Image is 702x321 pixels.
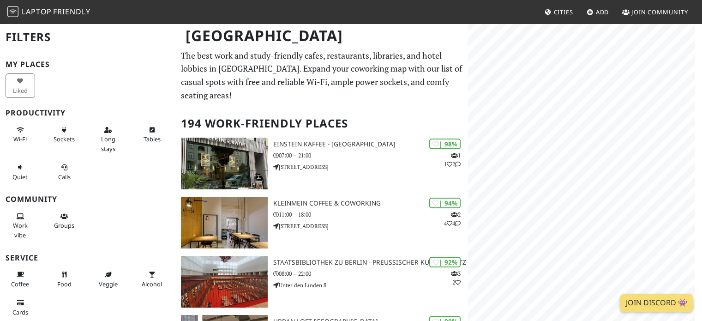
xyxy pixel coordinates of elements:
[554,8,573,16] span: Cities
[429,198,461,208] div: | 94%
[49,267,79,291] button: Food
[273,210,468,219] p: 11:00 – 18:00
[6,122,35,147] button: Wi-Fi
[137,267,167,291] button: Alcohol
[49,122,79,147] button: Sockets
[6,209,35,242] button: Work vibe
[7,4,90,20] a: LaptopFriendly LaptopFriendly
[273,151,468,160] p: 07:00 – 21:00
[596,8,609,16] span: Add
[175,256,468,308] a: Staatsbibliothek zu Berlin - Preußischer Kulturbesitz | 92% 32 Staatsbibliothek zu Berlin - Preuß...
[620,294,693,312] a: Join Discord 👾
[181,109,462,138] h2: 194 Work-Friendly Places
[429,257,461,267] div: | 92%
[13,221,28,239] span: People working
[93,267,123,291] button: Veggie
[142,280,162,288] span: Alcohol
[273,259,468,266] h3: Staatsbibliothek zu Berlin - Preußischer Kulturbesitz
[273,281,468,290] p: Unter den Linden 8
[57,280,72,288] span: Food
[99,280,118,288] span: Veggie
[6,295,35,320] button: Cards
[175,138,468,189] a: Einstein Kaffee - Charlottenburg | 98% 112 Einstein Kaffee - [GEOGRAPHIC_DATA] 07:00 – 21:00 [STR...
[12,308,28,316] span: Credit cards
[6,160,35,184] button: Quiet
[181,138,267,189] img: Einstein Kaffee - Charlottenburg
[273,140,468,148] h3: Einstein Kaffee - [GEOGRAPHIC_DATA]
[93,122,123,156] button: Long stays
[11,280,29,288] span: Coffee
[6,254,170,262] h3: Service
[444,210,461,228] p: 2 4 4
[175,197,468,248] a: KleinMein Coffee & Coworking | 94% 244 KleinMein Coffee & Coworking 11:00 – 18:00 [STREET_ADDRESS]
[631,8,688,16] span: Join Community
[178,23,466,48] h1: [GEOGRAPHIC_DATA]
[429,139,461,149] div: | 98%
[583,4,613,20] a: Add
[144,135,161,143] span: Work-friendly tables
[6,23,170,51] h2: Filters
[101,135,115,152] span: Long stays
[273,163,468,171] p: [STREET_ADDRESS]
[7,6,18,17] img: LaptopFriendly
[273,269,468,278] p: 08:00 – 22:00
[618,4,692,20] a: Join Community
[12,173,28,181] span: Quiet
[273,222,468,230] p: [STREET_ADDRESS]
[54,221,74,230] span: Group tables
[49,160,79,184] button: Calls
[541,4,577,20] a: Cities
[6,109,170,117] h3: Productivity
[22,6,52,17] span: Laptop
[53,6,90,17] span: Friendly
[13,135,27,143] span: Stable Wi-Fi
[6,195,170,204] h3: Community
[444,151,461,169] p: 1 1 2
[181,197,267,248] img: KleinMein Coffee & Coworking
[49,209,79,233] button: Groups
[451,269,461,287] p: 3 2
[181,49,462,102] p: The best work and study-friendly cafes, restaurants, libraries, and hotel lobbies in [GEOGRAPHIC_...
[54,135,75,143] span: Power sockets
[137,122,167,147] button: Tables
[273,200,468,207] h3: KleinMein Coffee & Coworking
[6,60,170,69] h3: My Places
[58,173,71,181] span: Video/audio calls
[181,256,267,308] img: Staatsbibliothek zu Berlin - Preußischer Kulturbesitz
[6,267,35,291] button: Coffee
